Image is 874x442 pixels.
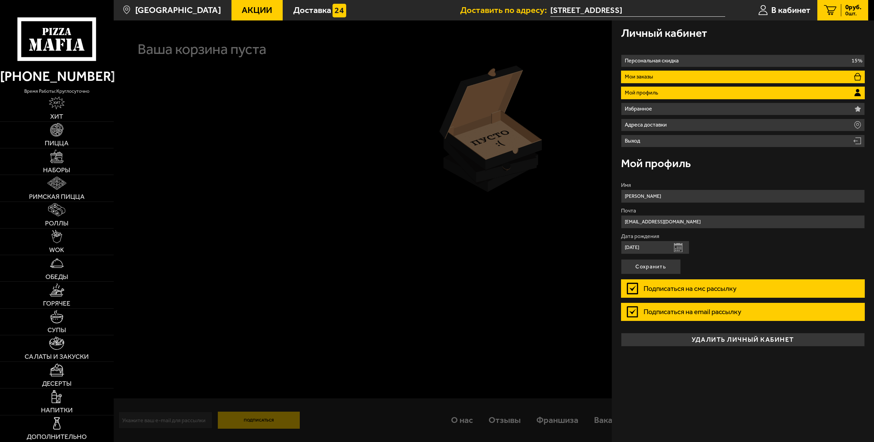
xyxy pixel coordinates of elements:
span: 0 руб. [845,4,861,11]
span: Акции [242,6,272,15]
img: 15daf4d41897b9f0e9f617042186c801.svg [333,4,346,17]
input: Ваш адрес доставки [550,4,725,17]
h3: Мой профиль [621,158,691,169]
p: Избранное [625,106,654,112]
span: 0 шт. [845,11,861,16]
button: Открыть календарь [674,243,682,252]
span: Горячее [43,300,70,307]
span: Хит [50,113,63,120]
label: Имя [621,182,865,188]
p: Персональная скидка [625,58,681,63]
span: Доставка [293,6,331,15]
button: удалить личный кабинет [621,333,865,347]
label: Почта [621,208,865,213]
span: В кабинет [771,6,810,15]
span: [GEOGRAPHIC_DATA] [135,6,221,15]
span: Римская пицца [29,193,85,200]
label: Дата рождения [621,234,865,239]
span: Салаты и закуски [25,353,89,360]
span: Напитки [41,407,73,413]
input: Ваша дата рождения [621,241,689,254]
p: Мои заказы [625,74,655,79]
input: Ваше имя [621,190,865,203]
span: Дополнительно [27,433,87,440]
span: Десерты [42,380,72,387]
label: Подписаться на смс рассылку [621,279,865,297]
p: Мой профиль [625,90,661,95]
p: Выход [625,138,643,144]
button: Сохранить [621,259,681,274]
input: Ваш e-mail [621,215,865,229]
p: 15% [851,58,862,63]
span: Обеды [45,274,68,280]
span: Наборы [43,167,70,173]
label: Подписаться на email рассылку [621,303,865,321]
h3: Личный кабинет [621,27,707,39]
span: WOK [49,247,64,253]
span: Пицца [45,140,69,146]
span: Доставить по адресу: [460,6,550,15]
span: Супы [47,327,66,333]
p: Адреса доставки [625,122,669,128]
span: Роллы [45,220,69,226]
